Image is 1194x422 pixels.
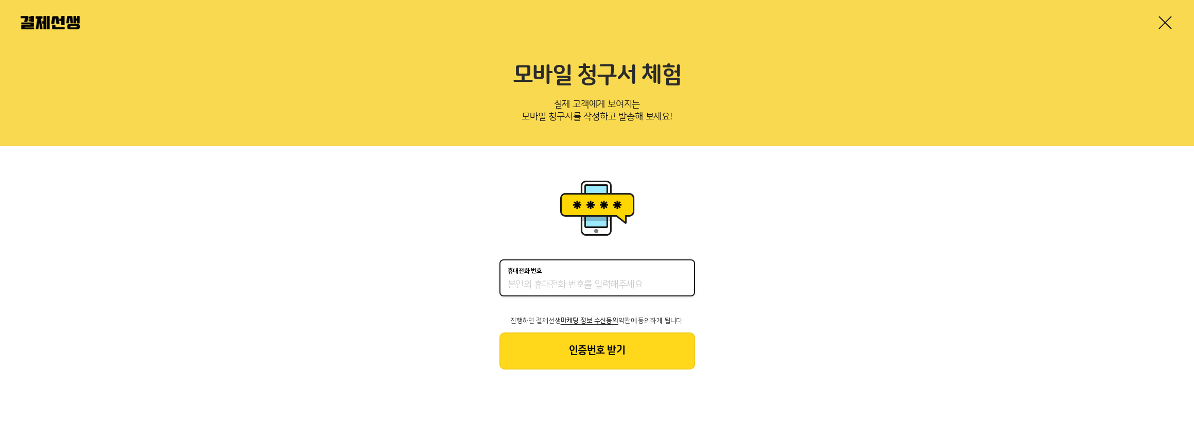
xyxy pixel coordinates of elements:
p: 실제 고객에게 보여지는 모바일 청구서를 작성하고 발송해 보세요! [21,96,1173,130]
button: 인증번호 받기 [499,332,695,370]
h2: 모바일 청구서 체험 [21,62,1173,90]
img: 휴대폰인증 이미지 [556,177,638,239]
p: 휴대전화 번호 [508,268,542,275]
input: 휴대전화 번호 [508,279,687,291]
p: 진행하면 결제선생 약관에 동의하게 됩니다. [499,317,695,324]
img: 결제선생 [21,16,80,29]
span: 마케팅 정보 수신동의 [561,317,618,324]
